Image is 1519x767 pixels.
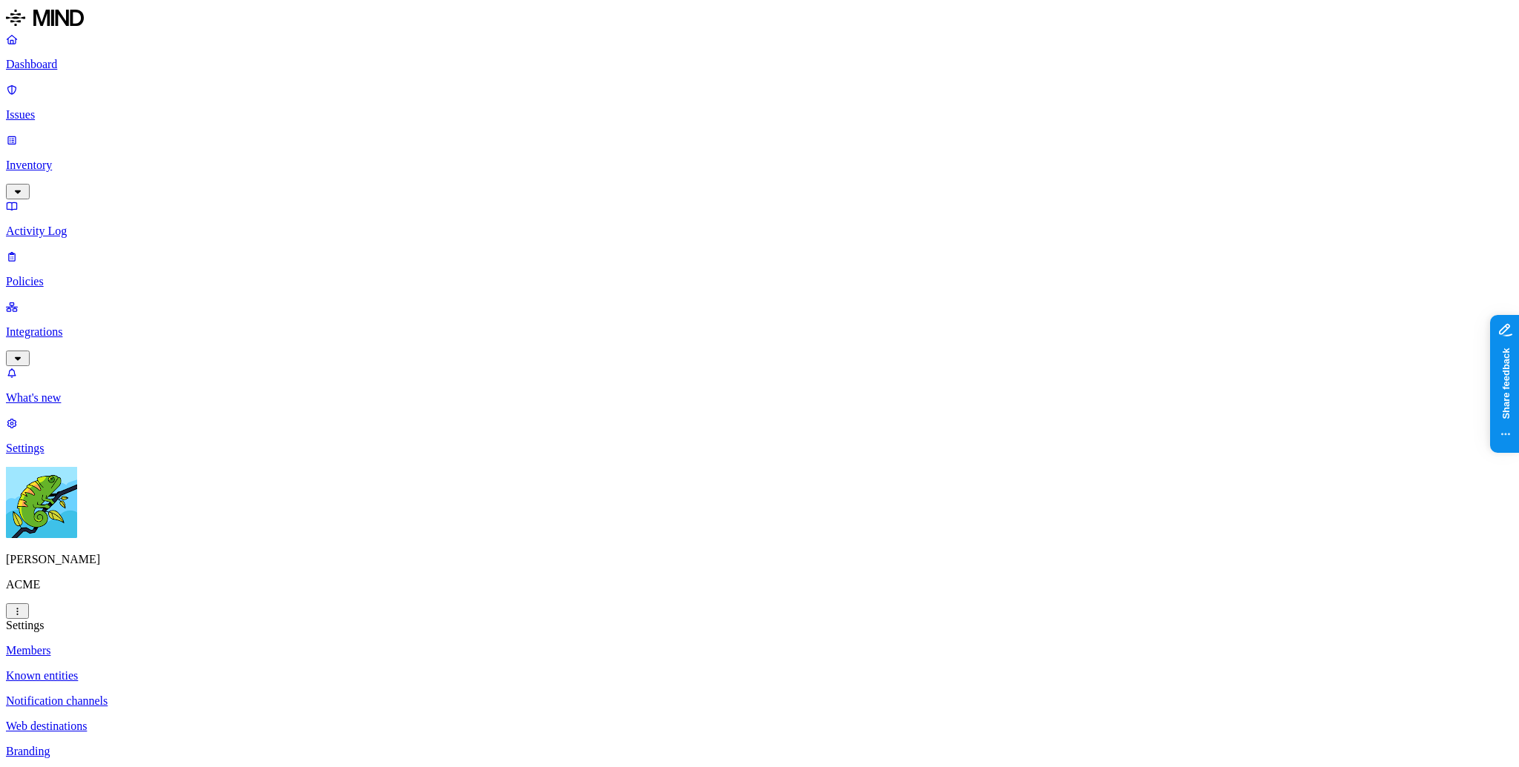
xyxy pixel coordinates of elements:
[6,745,1513,758] a: Branding
[6,83,1513,122] a: Issues
[6,578,1513,591] p: ACME
[6,467,77,538] img: Yuval Meshorer
[6,669,1513,683] a: Known entities
[6,366,1513,405] a: What's new
[6,720,1513,733] a: Web destinations
[6,159,1513,172] p: Inventory
[6,644,1513,657] a: Members
[6,58,1513,71] p: Dashboard
[6,6,84,30] img: MIND
[6,6,1513,33] a: MIND
[6,133,1513,197] a: Inventory
[6,325,1513,339] p: Integrations
[6,619,1513,632] div: Settings
[6,442,1513,455] p: Settings
[6,300,1513,364] a: Integrations
[6,225,1513,238] p: Activity Log
[6,694,1513,708] a: Notification channels
[6,250,1513,288] a: Policies
[6,391,1513,405] p: What's new
[6,33,1513,71] a: Dashboard
[6,199,1513,238] a: Activity Log
[6,275,1513,288] p: Policies
[6,108,1513,122] p: Issues
[6,416,1513,455] a: Settings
